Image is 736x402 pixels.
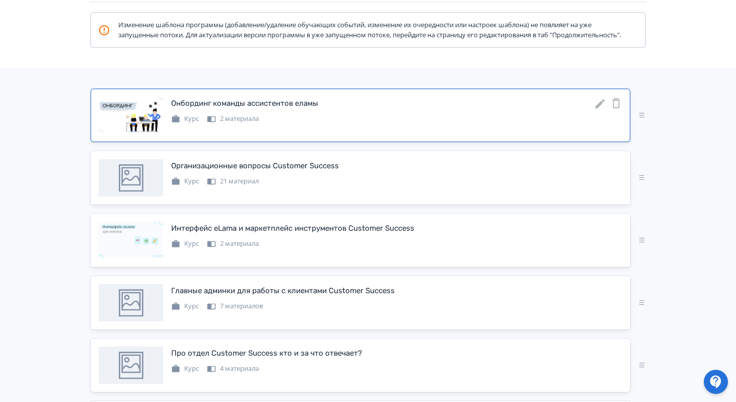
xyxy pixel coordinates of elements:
[171,239,199,249] div: Курс
[207,176,259,186] div: 21 материал
[171,223,414,234] div: Интерфейс eLama и маркетплейс инструментов Customer Success
[171,160,339,172] div: Организационные вопросы Customer Success
[207,114,259,124] div: 2 материала
[171,348,362,359] div: Про отдел Customer Success кто и за что отвечает?
[171,114,199,124] div: Курс
[207,239,259,249] div: 2 материала
[171,98,318,109] div: Онбординг команды ассистентов еламы
[171,364,199,374] div: Курс
[98,20,622,40] div: Изменение шаблона программы (добавление/удаление обучающих событий, изменение их очередности или ...
[171,301,199,311] div: Курс
[207,301,263,311] div: 7 материалов
[171,285,395,297] div: Главные админки для работы с клиентами Customer Success
[207,364,259,374] div: 4 материала
[171,176,199,186] div: Курс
